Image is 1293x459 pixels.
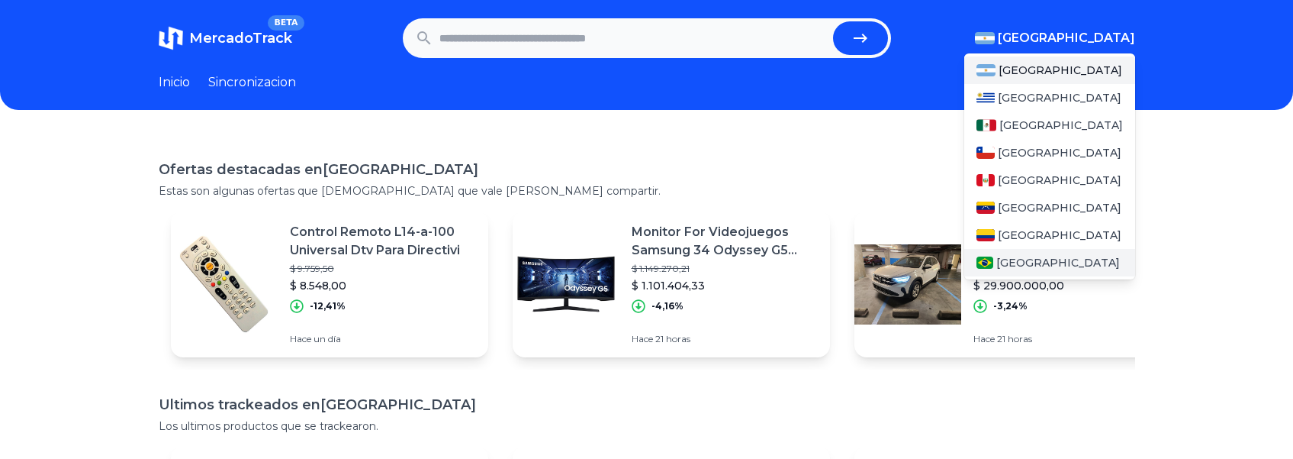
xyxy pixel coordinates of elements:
[964,194,1135,221] a: Venezuela[GEOGRAPHIC_DATA]
[632,333,818,345] p: Hace 21 horas
[964,112,1135,139] a: Mexico[GEOGRAPHIC_DATA]
[964,139,1135,166] a: Chile[GEOGRAPHIC_DATA]
[964,249,1135,276] a: Brasil[GEOGRAPHIC_DATA]
[171,211,488,357] a: Featured imageControl Remoto L14-a-100 Universal Dtv Para Directivi$ 9.759,50$ 8.548,00-12,41%Hac...
[290,278,476,293] p: $ 8.548,00
[998,173,1121,188] span: [GEOGRAPHIC_DATA]
[171,231,278,338] img: Featured image
[189,30,292,47] span: MercadoTrack
[268,15,304,31] span: BETA
[513,231,619,338] img: Featured image
[159,394,1135,415] h1: Ultimos trackeados en [GEOGRAPHIC_DATA]
[159,159,1135,180] h1: Ofertas destacadas en [GEOGRAPHIC_DATA]
[513,211,830,357] a: Featured imageMonitor For Videojuegos Samsung 34 Odyssey G5 1000r Curvo W$ 1.149.270,21$ 1.101.40...
[290,263,476,275] p: $ 9.759,50
[973,333,1160,345] p: Hace 21 horas
[290,333,476,345] p: Hace un día
[998,228,1121,243] span: [GEOGRAPHIC_DATA]
[632,223,818,260] p: Monitor For Videojuegos Samsung 34 Odyssey G5 1000r Curvo W
[998,145,1121,160] span: [GEOGRAPHIC_DATA]
[976,257,994,269] img: Brasil
[975,32,995,44] img: Argentina
[999,118,1123,133] span: [GEOGRAPHIC_DATA]
[999,63,1122,78] span: [GEOGRAPHIC_DATA]
[976,92,995,104] img: Uruguay
[964,57,1135,84] a: Argentina[GEOGRAPHIC_DATA]
[976,64,996,76] img: Argentina
[290,223,476,260] p: Control Remoto L14-a-100 Universal Dtv Para Directivi
[993,300,1028,312] p: -3,24%
[310,300,346,312] p: -12,41%
[976,174,995,186] img: Peru
[975,29,1135,47] button: [GEOGRAPHIC_DATA]
[976,202,995,214] img: Venezuela
[159,73,190,92] a: Inicio
[964,84,1135,112] a: Uruguay[GEOGRAPHIC_DATA]
[964,221,1135,249] a: Colombia[GEOGRAPHIC_DATA]
[854,211,1172,357] a: Featured imageVolkswagen Nivus 1.0 Tsi Tiptronic Comfortline$ 30.900.000,00$ 29.900.000,00-3,24%H...
[973,278,1160,293] p: $ 29.900.000,00
[976,119,996,131] img: Mexico
[159,26,183,50] img: MercadoTrack
[998,90,1121,105] span: [GEOGRAPHIC_DATA]
[159,183,1135,199] p: Estas son algunas ofertas que [DEMOGRAPHIC_DATA] que vale [PERSON_NAME] compartir.
[159,419,1135,434] p: Los ultimos productos que se trackearon.
[998,200,1121,215] span: [GEOGRAPHIC_DATA]
[632,278,818,293] p: $ 1.101.404,33
[854,231,961,338] img: Featured image
[976,229,995,241] img: Colombia
[964,166,1135,194] a: Peru[GEOGRAPHIC_DATA]
[998,29,1135,47] span: [GEOGRAPHIC_DATA]
[632,263,818,275] p: $ 1.149.270,21
[208,73,296,92] a: Sincronizacion
[651,300,683,312] p: -4,16%
[996,255,1120,270] span: [GEOGRAPHIC_DATA]
[976,147,995,159] img: Chile
[159,26,292,50] a: MercadoTrackBETA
